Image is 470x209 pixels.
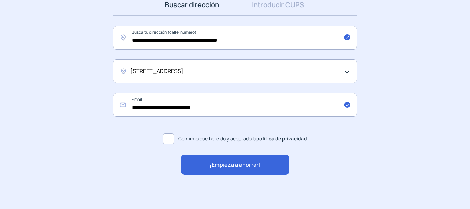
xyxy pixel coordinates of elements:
[130,67,183,76] span: [STREET_ADDRESS]
[210,160,260,169] span: ¡Empieza a ahorrar!
[256,135,307,142] a: política de privacidad
[178,135,307,143] span: Confirmo que he leído y aceptado la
